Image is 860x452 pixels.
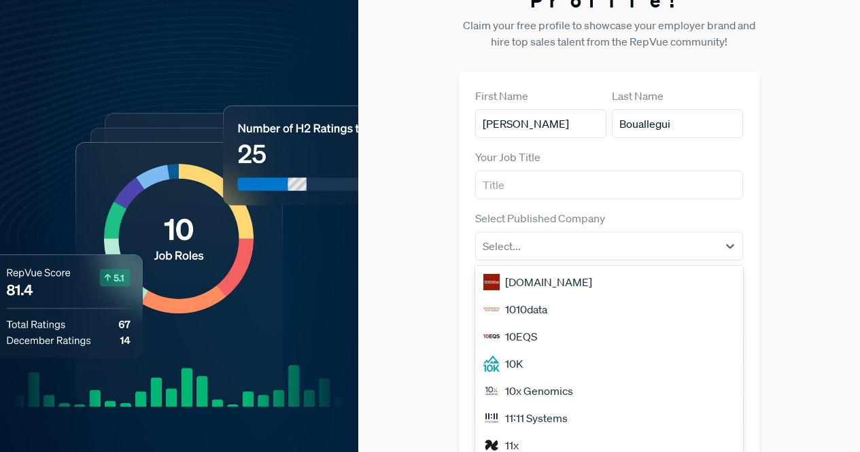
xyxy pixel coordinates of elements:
[483,355,500,372] img: 10K
[475,404,744,432] div: 11:11 Systems
[483,301,500,317] img: 1010data
[475,268,744,296] div: [DOMAIN_NAME]
[612,88,664,104] label: Last Name
[612,109,743,138] input: Last Name
[459,17,760,50] p: Claim your free profile to showcase your employer brand and hire top sales talent from the RepVue...
[483,328,500,345] img: 10EQS
[475,377,744,404] div: 10x Genomics
[475,109,606,138] input: First Name
[475,296,744,323] div: 1010data
[483,274,500,290] img: 1000Bulbs.com
[475,323,744,350] div: 10EQS
[475,88,528,104] label: First Name
[483,383,500,399] img: 10x Genomics
[475,171,744,199] input: Title
[483,410,500,426] img: 11:11 Systems
[475,350,744,377] div: 10K
[475,149,540,165] label: Your Job Title
[475,210,605,226] label: Select Published Company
